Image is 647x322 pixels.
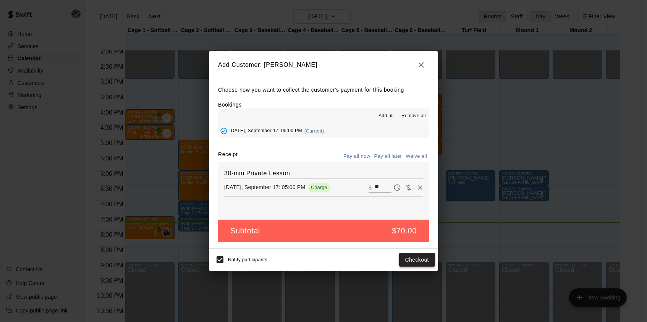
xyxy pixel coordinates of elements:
span: Charge [308,184,330,190]
button: Remove all [398,110,429,122]
span: (Current) [304,128,324,134]
p: [DATE], September 17: 05:00 PM [224,183,305,191]
button: Waive all [404,150,429,162]
button: Remove [414,182,426,193]
button: Pay all later [372,150,404,162]
button: Added - Collect Payment [218,125,230,137]
h5: Subtotal [230,226,260,236]
span: Waive payment [403,184,414,190]
button: Pay all now [341,150,372,162]
h6: 30-min Private Lesson [224,168,423,178]
p: Choose how you want to collect the customer's payment for this booking [218,85,429,95]
p: $ [369,184,372,191]
button: Checkout [399,253,435,267]
span: Notify participants [228,257,267,262]
h5: $70.00 [392,226,417,236]
span: Remove all [401,112,426,120]
span: Pay later [391,184,403,190]
button: Add all [374,110,398,122]
button: Added - Collect Payment[DATE], September 17: 05:00 PM(Current) [218,124,429,138]
label: Receipt [218,150,238,162]
span: [DATE], September 17: 05:00 PM [230,128,302,134]
span: Add all [378,112,394,120]
h2: Add Customer: [PERSON_NAME] [209,51,438,79]
label: Bookings [218,102,242,108]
